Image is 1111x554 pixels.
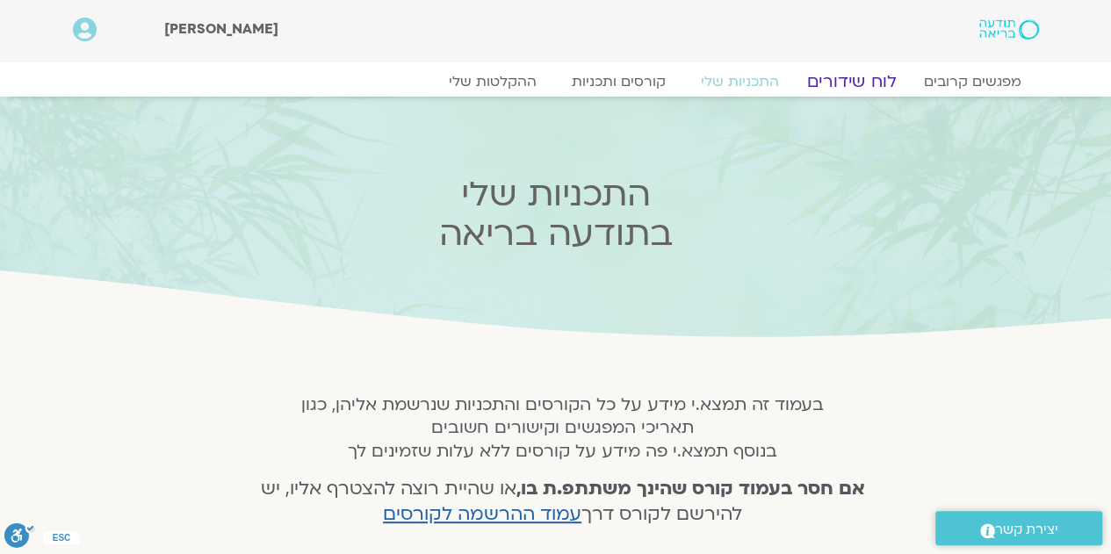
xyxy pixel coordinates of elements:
[73,73,1039,90] nav: Menu
[785,71,917,92] a: לוח שידורים
[906,73,1039,90] a: מפגשים קרובים
[237,393,888,463] h5: בעמוד זה תמצא.י מידע על כל הקורסים והתכניות שנרשמת אליהן, כגון תאריכי המפגשים וקישורים חשובים בנו...
[431,73,554,90] a: ההקלטות שלי
[164,19,278,39] span: [PERSON_NAME]
[383,501,581,527] a: עמוד ההרשמה לקורסים
[516,476,865,501] strong: אם חסר בעמוד קורס שהינך משתתפ.ת בו,
[554,73,683,90] a: קורסים ותכניות
[683,73,797,90] a: התכניות שלי
[237,477,888,528] h4: או שהיית רוצה להצטרף אליו, יש להירשם לקורס דרך
[212,175,900,254] h2: התכניות שלי בתודעה בריאה
[995,518,1058,542] span: יצירת קשר
[935,511,1102,545] a: יצירת קשר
